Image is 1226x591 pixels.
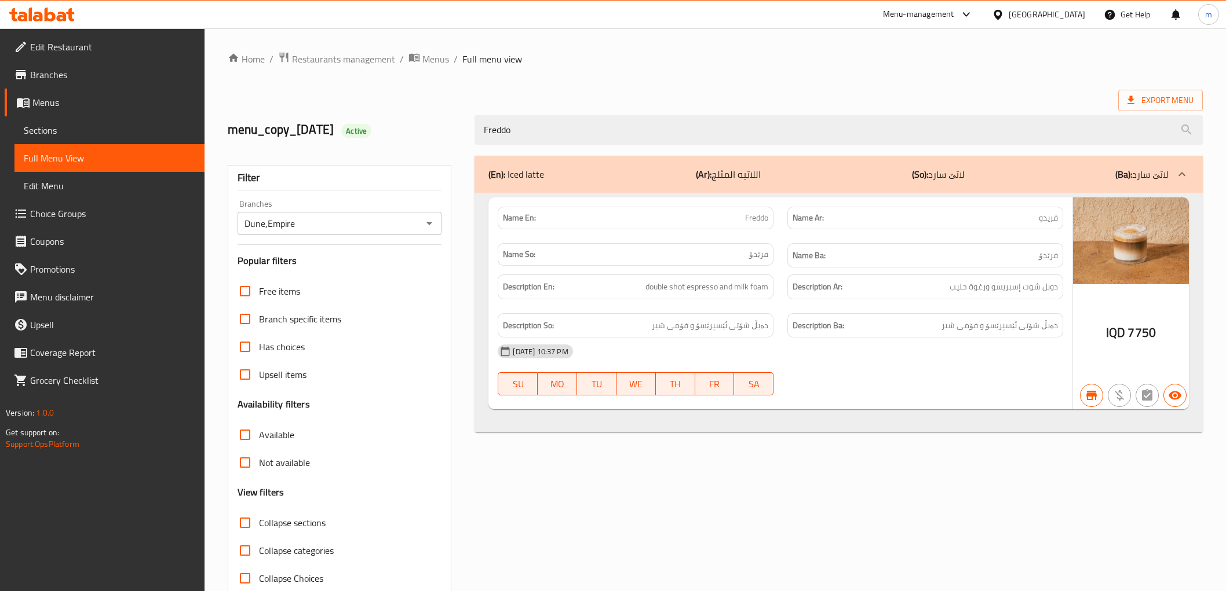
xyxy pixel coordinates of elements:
[1205,8,1212,21] span: m
[238,398,310,411] h3: Availability filters
[1009,8,1085,21] div: [GEOGRAPHIC_DATA]
[1039,212,1058,224] span: فريدو
[912,167,964,181] p: لاتێ سارد
[1128,93,1194,108] span: Export Menu
[6,405,34,420] span: Version:
[745,212,768,224] span: Freddo
[36,405,54,420] span: 1.0.0
[1163,384,1187,407] button: Available
[5,200,205,227] a: Choice Groups
[278,52,395,67] a: Restaurants management
[942,318,1058,333] span: دەبڵ شۆتی ئێسپرێسۆ و فۆمی شیر
[5,255,205,283] a: Promotions
[30,262,195,276] span: Promotions
[421,215,437,232] button: Open
[793,212,824,224] strong: Name Ar:
[1115,166,1132,183] b: (Ba):
[5,227,205,255] a: Coupons
[5,33,205,61] a: Edit Restaurant
[1108,384,1131,407] button: Purchased item
[30,373,195,387] span: Grocery Checklist
[259,284,300,298] span: Free items
[793,318,844,333] strong: Description Ba:
[503,376,533,392] span: SU
[883,8,954,21] div: Menu-management
[238,486,284,499] h3: View filters
[475,193,1202,433] div: (En): Iced latte(Ar):اللاتيه المثلج(So):لاتێ سارد(Ba):لاتێ سارد
[269,52,273,66] li: /
[950,280,1058,294] span: دوبل شوت إسبريسو ورغوة حليب
[292,52,395,66] span: Restaurants management
[14,144,205,172] a: Full Menu View
[475,115,1202,145] input: search
[30,346,195,359] span: Coverage Report
[14,172,205,200] a: Edit Menu
[5,311,205,339] a: Upsell
[488,167,544,181] p: Iced latte
[1106,321,1125,344] span: IQD
[5,366,205,394] a: Grocery Checklist
[24,151,195,165] span: Full Menu View
[30,40,195,54] span: Edit Restaurant
[400,52,404,66] li: /
[24,179,195,193] span: Edit Menu
[24,123,195,137] span: Sections
[508,346,572,357] span: [DATE] 10:37 PM
[488,166,505,183] b: (En):
[259,312,341,326] span: Branch specific items
[5,61,205,89] a: Branches
[696,166,711,183] b: (Ar):
[503,248,535,260] strong: Name So:
[1039,248,1058,263] span: فرێدۆ
[695,372,735,395] button: FR
[1136,384,1159,407] button: Not has choices
[259,516,326,530] span: Collapse sections
[454,52,458,66] li: /
[656,372,695,395] button: TH
[259,456,310,469] span: Not available
[498,372,538,395] button: SU
[259,571,323,585] span: Collapse Choices
[238,254,442,267] h3: Popular filters
[6,436,79,451] a: Support.OpsPlatform
[700,376,730,392] span: FR
[341,124,371,138] div: Active
[1080,384,1103,407] button: Branch specific item
[30,318,195,332] span: Upsell
[1073,197,1189,284] img: mmw_638909549891303276
[616,372,656,395] button: WE
[30,290,195,304] span: Menu disclaimer
[259,340,305,354] span: Has choices
[475,156,1202,193] div: (En): Iced latte(Ar):اللاتيه المثلج(So):لاتێ سارد(Ba):لاتێ سارد
[793,248,826,263] strong: Name Ba:
[341,126,371,137] span: Active
[462,52,522,66] span: Full menu view
[734,372,773,395] button: SA
[228,52,265,66] a: Home
[503,280,554,294] strong: Description En:
[538,372,577,395] button: MO
[739,376,769,392] span: SA
[542,376,572,392] span: MO
[259,368,306,381] span: Upsell items
[577,372,616,395] button: TU
[652,318,768,333] span: دەبڵ شۆتی ئێسپرێسۆ و فۆمی شیر
[749,248,768,260] span: فرێدۆ
[6,425,59,440] span: Get support on:
[1118,90,1203,111] span: Export Menu
[30,68,195,82] span: Branches
[503,212,536,224] strong: Name En:
[912,166,928,183] b: (So):
[793,280,842,294] strong: Description Ar:
[661,376,691,392] span: TH
[30,234,195,248] span: Coupons
[408,52,449,67] a: Menus
[238,166,442,190] div: Filter
[228,121,461,138] h2: menu_copy_[DATE]
[5,283,205,311] a: Menu disclaimer
[422,52,449,66] span: Menus
[259,544,334,557] span: Collapse categories
[5,89,205,116] a: Menus
[645,280,768,294] span: double shot espresso and milk foam
[696,167,761,181] p: اللاتيه المثلج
